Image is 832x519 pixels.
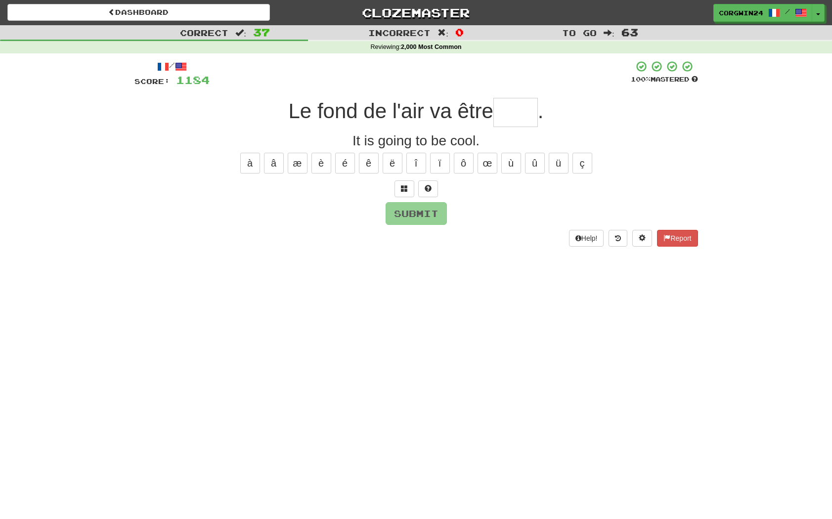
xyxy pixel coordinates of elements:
div: It is going to be cool. [134,131,698,151]
span: Incorrect [368,28,431,38]
button: à [240,153,260,173]
button: Switch sentence to multiple choice alt+p [394,180,414,197]
span: : [235,29,246,37]
a: corgwin24 / [713,4,812,22]
button: Single letter hint - you only get 1 per sentence and score half the points! alt+h [418,180,438,197]
span: : [438,29,448,37]
a: Clozemaster [285,4,547,21]
span: Score: [134,77,170,86]
button: œ [478,153,497,173]
span: 100 % [631,75,651,83]
span: 37 [253,26,270,38]
span: / [785,8,790,15]
span: corgwin24 [719,8,763,17]
a: Dashboard [7,4,270,21]
button: æ [288,153,307,173]
button: ï [430,153,450,173]
button: Round history (alt+y) [609,230,627,247]
button: ç [572,153,592,173]
button: î [406,153,426,173]
span: 0 [455,26,464,38]
button: û [525,153,545,173]
span: Correct [180,28,228,38]
button: ù [501,153,521,173]
button: è [311,153,331,173]
div: Mastered [631,75,698,84]
button: Submit [386,202,447,225]
span: Le fond de l'air va être [289,99,493,123]
span: . [538,99,544,123]
button: ë [383,153,402,173]
span: : [604,29,614,37]
button: ê [359,153,379,173]
button: â [264,153,284,173]
button: ô [454,153,474,173]
div: / [134,60,210,73]
button: ü [549,153,569,173]
span: 63 [621,26,638,38]
button: é [335,153,355,173]
button: Help! [569,230,604,247]
button: Report [657,230,698,247]
span: To go [562,28,597,38]
span: 1184 [176,74,210,86]
strong: 2,000 Most Common [401,43,461,50]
